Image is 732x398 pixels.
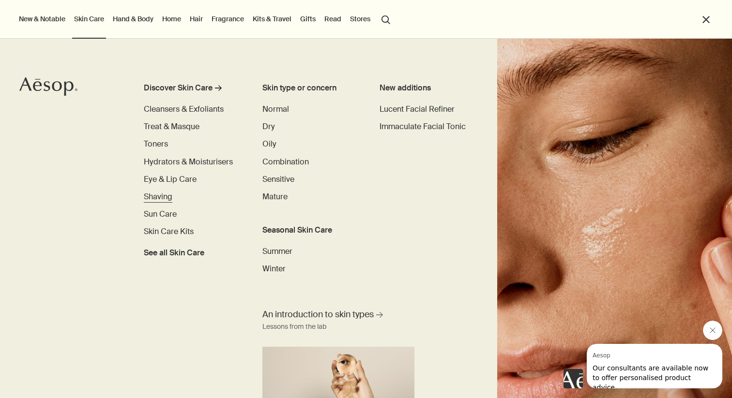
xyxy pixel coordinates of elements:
iframe: Message from Aesop [587,344,722,388]
a: Home [160,13,183,25]
a: Sensitive [262,174,294,185]
a: Mature [262,191,288,203]
a: Shaving [144,191,172,203]
span: Immaculate Facial Tonic [380,121,466,132]
span: Skin Care Kits [144,226,194,236]
a: Summer [262,246,292,257]
a: Sun Care [144,208,177,220]
a: Cleansers & Exfoliants [144,103,224,115]
a: Eye & Lip Care [144,174,197,185]
span: Our consultants are available now to offer personalised product advice. [6,20,122,47]
span: Sensitive [262,174,294,184]
a: Normal [262,103,289,115]
svg: Aesop [19,77,77,96]
a: Fragrance [210,13,246,25]
iframe: Close message from Aesop [703,321,722,340]
span: Eye & Lip Care [144,174,197,184]
a: Combination [262,156,309,168]
div: Aesop says "Our consultants are available now to offer personalised product advice.". Open messag... [564,321,722,388]
span: Hydrators & Moisturisers [144,157,233,167]
span: Dry [262,121,275,132]
button: Stores [348,13,372,25]
a: Hydrators & Moisturisers [144,156,233,168]
span: Treat & Masque [144,121,199,132]
a: Immaculate Facial Tonic [380,121,466,133]
button: New & Notable [17,13,67,25]
a: Dry [262,121,275,133]
a: Discover Skin Care [144,82,240,98]
a: Skin Care Kits [144,226,194,237]
a: Lucent Facial Refiner [380,103,455,115]
h3: Skin type or concern [262,82,358,94]
span: An introduction to skin types [262,309,374,321]
span: Combination [262,157,309,167]
h3: Seasonal Skin Care [262,224,358,236]
span: See all Skin Care [144,247,204,259]
span: Lucent Facial Refiner [380,104,455,114]
a: Hair [188,13,205,25]
iframe: no content [564,369,583,388]
div: Lessons from the lab [262,321,326,333]
a: Treat & Masque [144,121,199,133]
a: Aesop [17,74,80,101]
span: Summer [262,246,292,256]
div: Discover Skin Care [144,82,213,94]
img: Woman holding her face with her hands [497,39,732,398]
span: Mature [262,192,288,202]
span: Normal [262,104,289,114]
a: Oily [262,138,276,150]
a: Kits & Travel [251,13,293,25]
button: Open search [377,10,395,28]
a: Read [322,13,343,25]
a: Toners [144,138,168,150]
button: Close the Menu [701,14,712,25]
span: Cleansers & Exfoliants [144,104,224,114]
span: Shaving [144,192,172,202]
a: Winter [262,263,286,275]
span: Oily [262,139,276,149]
a: Gifts [298,13,318,25]
span: Sun Care [144,209,177,219]
span: Toners [144,139,168,149]
div: New additions [380,82,475,94]
span: Winter [262,264,286,274]
a: See all Skin Care [144,243,204,259]
a: Skin Care [72,13,106,25]
a: Hand & Body [111,13,155,25]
